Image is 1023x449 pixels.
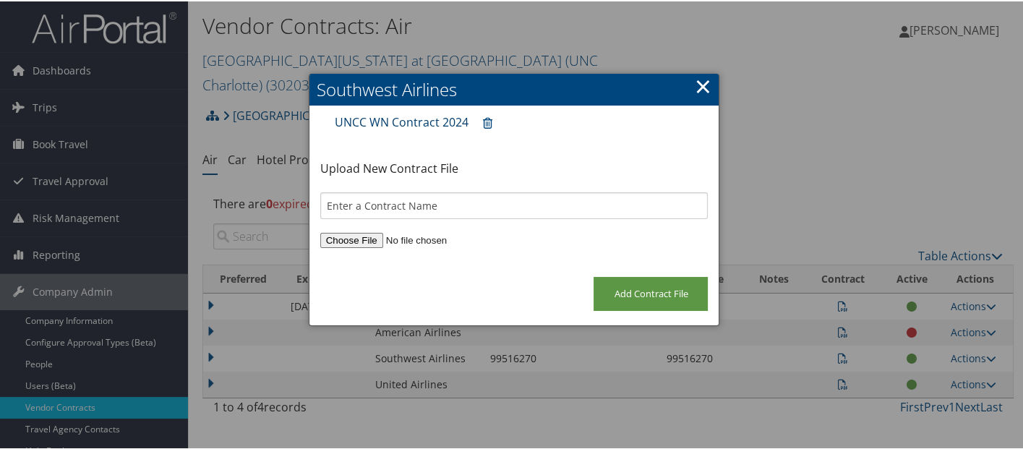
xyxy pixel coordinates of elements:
input: Enter a Contract Name [320,191,709,218]
a: Remove contract [476,108,500,135]
h2: Southwest Airlines [309,72,719,104]
p: Upload New Contract File [320,158,709,177]
a: × [694,70,711,99]
input: Add Contract File [594,275,708,309]
a: UNCC WN Contract 2024 [335,113,468,129]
